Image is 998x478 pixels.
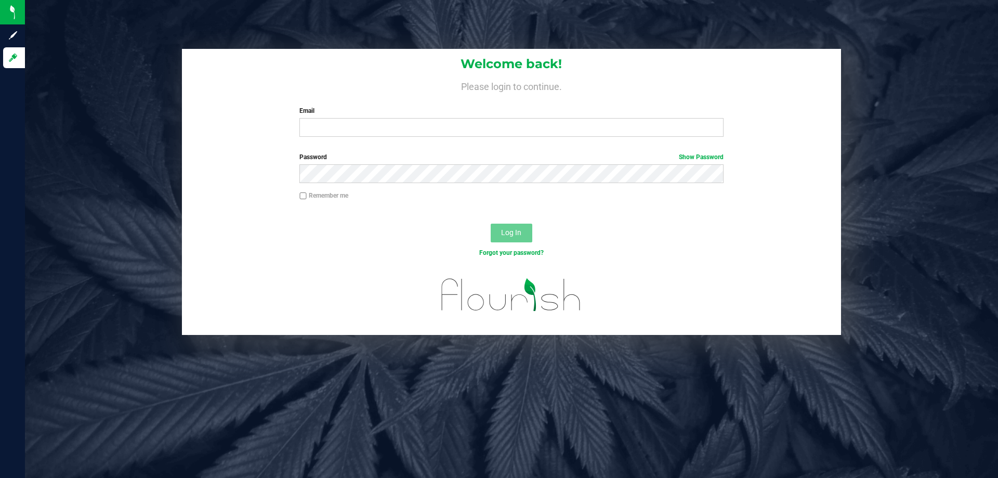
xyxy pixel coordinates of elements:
[501,228,521,237] span: Log In
[429,268,594,321] img: flourish_logo.svg
[8,30,18,41] inline-svg: Sign up
[299,153,327,161] span: Password
[299,191,348,200] label: Remember me
[491,224,532,242] button: Log In
[299,106,723,115] label: Email
[182,79,841,92] h4: Please login to continue.
[182,57,841,71] h1: Welcome back!
[8,53,18,63] inline-svg: Log in
[299,192,307,200] input: Remember me
[479,249,544,256] a: Forgot your password?
[679,153,724,161] a: Show Password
